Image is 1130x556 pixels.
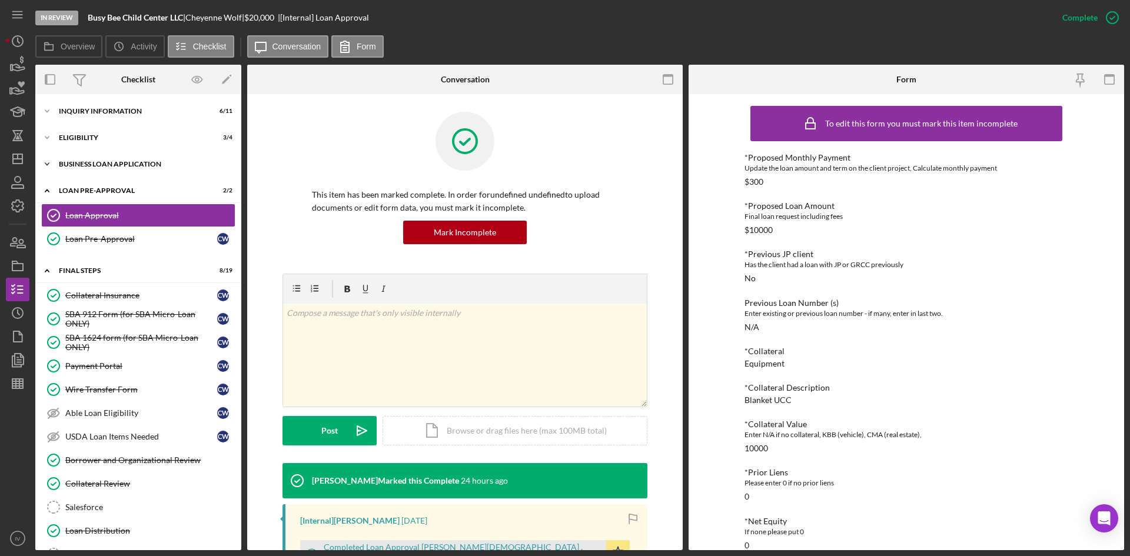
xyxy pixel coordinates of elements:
div: *Prior Liens [745,468,1068,477]
a: SBA 912 Form (for SBA Micro-Loan ONLY)CW [41,307,235,331]
div: Loan Distribution [65,526,235,535]
button: Form [331,35,384,58]
div: *Collateral Value [745,420,1068,429]
div: SBA 912 Form (for SBA Micro-Loan ONLY) [65,309,217,328]
div: C W [217,407,229,419]
button: IV [6,527,29,550]
div: Wire Transfer Form [65,385,217,394]
b: Busy Bee Child Center LLC [88,12,183,22]
button: Mark Incomplete [403,221,527,244]
div: Loan Pre-Approval [65,234,217,244]
div: Able Loan Eligibility [65,408,217,418]
div: 10000 [745,444,768,453]
div: 6 / 11 [211,108,232,115]
div: Checklist [121,75,155,84]
div: [Internal] [PERSON_NAME] [300,516,400,525]
div: $300 [745,177,763,187]
div: No [745,274,756,283]
div: USDA Loan Items Needed [65,432,217,441]
span: $20,000 [244,12,274,22]
div: Final loan request including fees [745,211,1068,222]
div: Loan Approval [65,211,235,220]
div: Complete [1062,6,1098,29]
div: 2 / 2 [211,187,232,194]
label: Activity [131,42,157,51]
div: SBA 1624 form (for SBA Micro-Loan ONLY) [65,333,217,352]
a: Wire Transfer FormCW [41,378,235,401]
div: BUSINESS LOAN APPLICATION [59,161,227,168]
div: *Collateral [745,347,1068,356]
div: Post [321,416,338,445]
div: Enter existing or previous loan number - if many, enter in last two. [745,308,1068,319]
div: 0 [745,541,749,550]
div: Borrower and Organizational Review [65,455,235,465]
div: | [Internal] Loan Approval [278,13,369,22]
div: Cheyenne Wolf | [185,13,244,22]
div: $10000 [745,225,773,235]
div: *Previous JP client [745,249,1068,259]
p: This item has been marked complete. In order for undefined undefined to upload documents or edit ... [312,188,618,215]
div: Collateral Review [65,479,235,488]
div: FINAL STEPS [59,267,203,274]
div: To edit this form you must mark this item incomplete [825,119,1018,128]
a: USDA Loan Items NeededCW [41,425,235,448]
a: Salesforce [41,495,235,519]
div: Payment Portal [65,361,217,371]
div: Open Intercom Messenger [1090,504,1118,532]
div: If none please put 0 [745,526,1068,538]
text: IV [15,535,21,542]
div: Mark Incomplete [434,221,496,244]
a: SBA 1624 form (for SBA Micro-Loan ONLY)CW [41,331,235,354]
a: Borrower and Organizational Review [41,448,235,472]
div: Collateral Insurance [65,291,217,300]
div: C W [217,233,229,245]
div: In Review [35,11,78,25]
div: Please enter 0 if no prior liens [745,477,1068,489]
div: Enter N/A if no collateral, KBB (vehicle), CMA (real estate), [745,429,1068,441]
div: Form [896,75,916,84]
a: Able Loan EligibilityCW [41,401,235,425]
div: Previous Loan Number (s) [745,298,1068,308]
div: *Proposed Loan Amount [745,201,1068,211]
div: 3 / 4 [211,134,232,141]
div: Salesforce [65,502,235,512]
div: C W [217,289,229,301]
div: *Proposed Monthly Payment [745,153,1068,162]
a: Loan Distribution [41,519,235,542]
a: Loan Pre-ApprovalCW [41,227,235,251]
button: Activity [105,35,164,58]
div: C W [217,360,229,372]
div: C W [217,313,229,325]
a: Collateral InsuranceCW [41,284,235,307]
a: Payment PortalCW [41,354,235,378]
div: C W [217,384,229,395]
div: Blanket UCC [745,395,792,405]
div: Conversation [441,75,490,84]
a: Collateral Review [41,472,235,495]
div: *Collateral Description [745,383,1068,392]
div: Equipment [745,359,785,368]
div: INQUIRY INFORMATION [59,108,203,115]
div: Has the client had a loan with JP or GRCC previously [745,259,1068,271]
button: Post [282,416,377,445]
div: C W [217,337,229,348]
label: Checklist [193,42,227,51]
button: Complete [1051,6,1124,29]
div: LOAN PRE-APPROVAL [59,187,203,194]
div: | [88,13,185,22]
div: 0 [745,492,749,501]
button: Overview [35,35,102,58]
label: Conversation [272,42,321,51]
div: N/A [745,322,759,332]
time: 2025-09-03 14:06 [401,516,427,525]
label: Overview [61,42,95,51]
div: 8 / 19 [211,267,232,274]
time: 2025-09-03 15:24 [461,476,508,485]
div: ELIGIBILITY [59,134,203,141]
div: [PERSON_NAME] Marked this Complete [312,476,459,485]
a: Loan Approval [41,204,235,227]
div: Update the loan amount and term on the client project, Calculate monthly payment [745,162,1068,174]
button: Conversation [247,35,329,58]
div: C W [217,431,229,442]
div: *Net Equity [745,517,1068,526]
